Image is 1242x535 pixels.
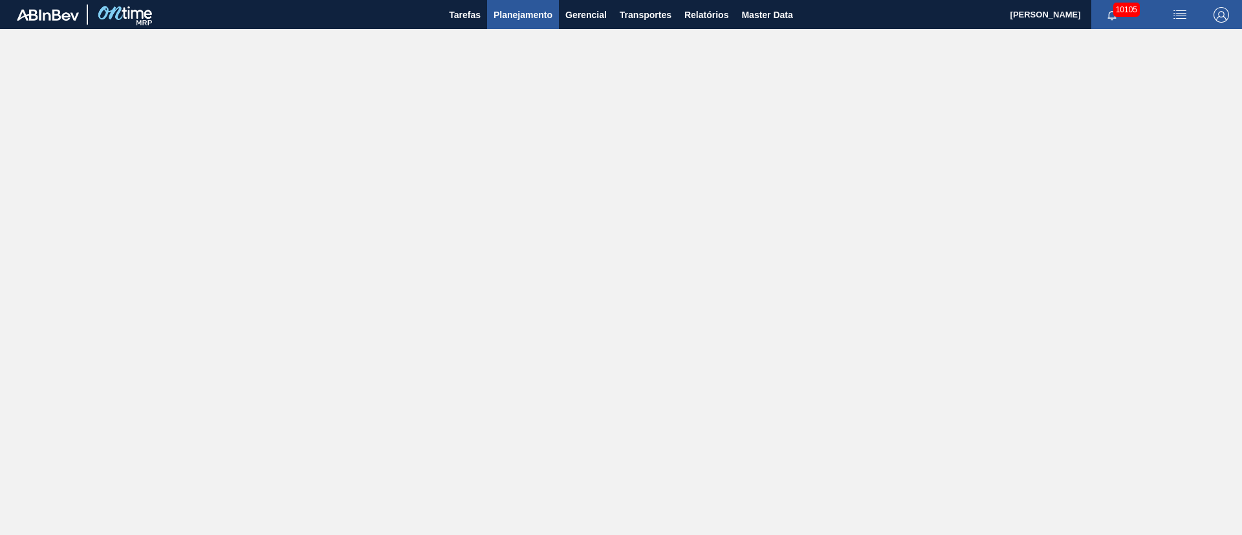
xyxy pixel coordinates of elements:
span: Master Data [741,7,792,23]
span: Planejamento [494,7,552,23]
img: userActions [1172,7,1188,23]
span: Relatórios [684,7,728,23]
span: Tarefas [449,7,481,23]
span: Transportes [620,7,671,23]
span: 10105 [1113,3,1140,17]
img: Logout [1214,7,1229,23]
button: Notificações [1091,6,1133,24]
img: TNhmsLtSVTkK8tSr43FrP2fwEKptu5GPRR3wAAAABJRU5ErkJggg== [17,9,79,21]
span: Gerencial [565,7,607,23]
